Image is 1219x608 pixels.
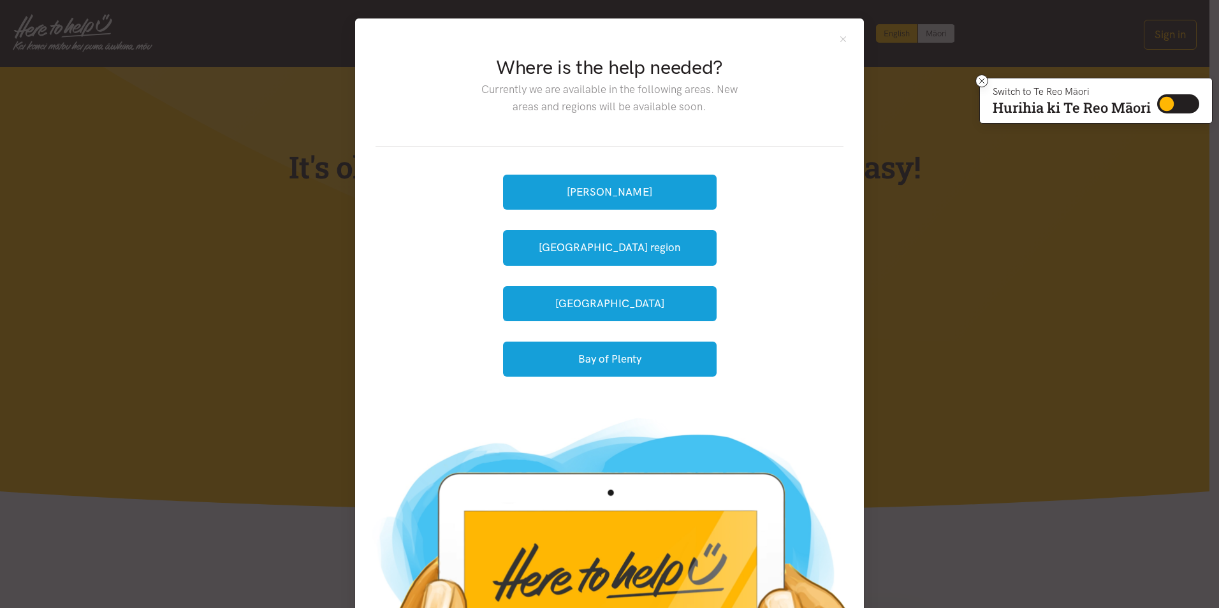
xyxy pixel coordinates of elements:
p: Currently we are available in the following areas. New areas and regions will be available soon. [471,81,747,115]
button: [GEOGRAPHIC_DATA] [503,286,717,321]
button: Bay of Plenty [503,342,717,377]
button: [GEOGRAPHIC_DATA] region [503,230,717,265]
h2: Where is the help needed? [471,54,747,81]
p: Hurihia ki Te Reo Māori [993,102,1151,113]
p: Switch to Te Reo Māori [993,88,1151,96]
button: [PERSON_NAME] [503,175,717,210]
button: Close [838,34,849,45]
